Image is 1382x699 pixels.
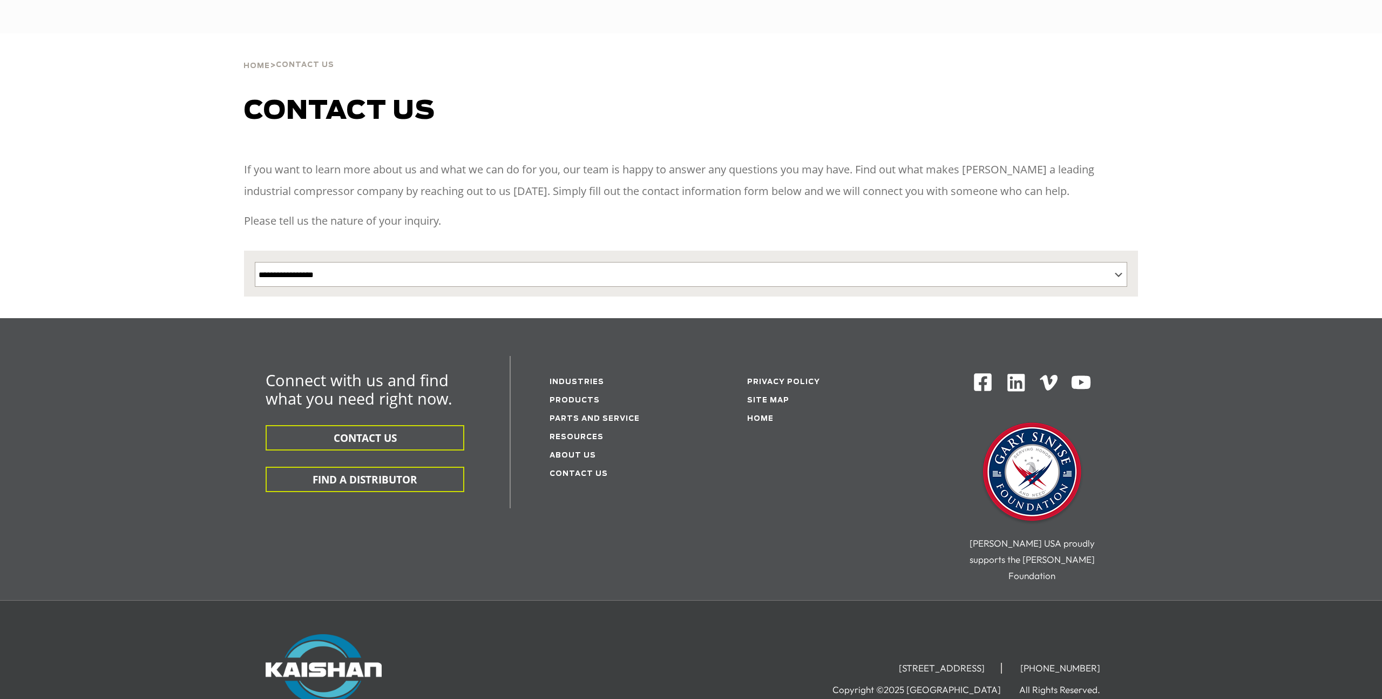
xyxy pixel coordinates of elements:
[747,379,820,386] a: Privacy Policy
[1019,684,1116,695] li: All Rights Reserved.
[550,471,608,478] a: Contact Us
[883,663,1002,674] li: [STREET_ADDRESS]
[973,372,993,392] img: Facebook
[243,63,270,70] span: Home
[244,98,435,124] span: Contact us
[978,419,1086,527] img: Gary Sinise Foundation
[550,397,600,404] a: Products
[1040,375,1058,391] img: Vimeo
[266,425,464,451] button: CONTACT US
[832,684,1017,695] li: Copyright ©2025 [GEOGRAPHIC_DATA]
[747,397,789,404] a: Site Map
[747,415,774,422] a: Home
[550,452,596,459] a: About Us
[244,210,1138,232] p: Please tell us the nature of your inquiry.
[550,379,604,386] a: Industries
[1071,372,1092,393] img: Youtube
[1004,663,1116,674] li: [PHONE_NUMBER]
[276,62,334,69] span: Contact Us
[243,33,334,75] div: >
[550,415,640,422] a: Parts and service
[266,369,452,409] span: Connect with us and find what you need right now.
[1006,372,1027,393] img: Linkedin
[970,537,1095,581] span: [PERSON_NAME] USA proudly supports the [PERSON_NAME] Foundation
[550,434,604,441] a: Resources
[266,467,464,492] button: FIND A DISTRIBUTOR
[243,61,270,70] a: Home
[244,159,1138,202] p: If you want to learn more about us and what we can do for you, our team is happy to answer any qu...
